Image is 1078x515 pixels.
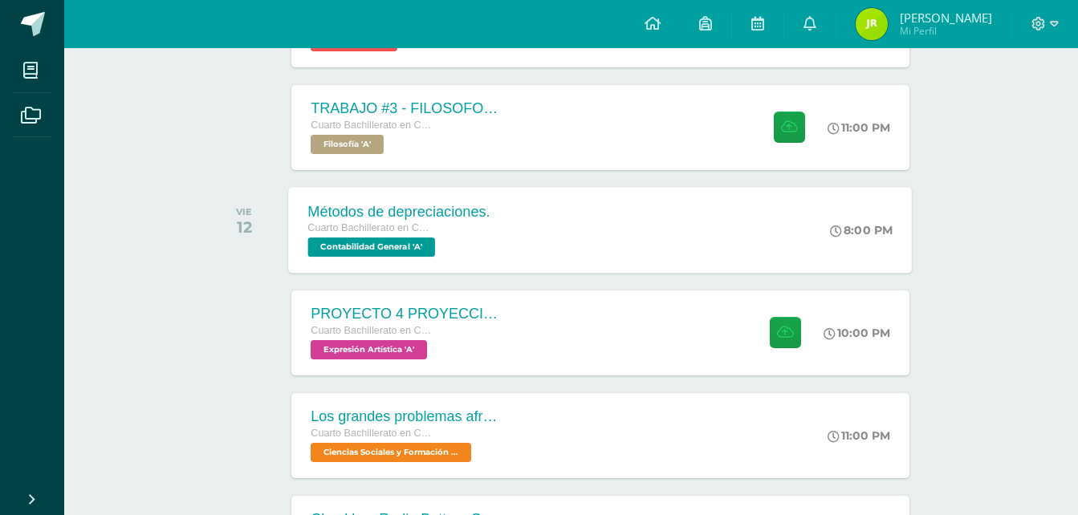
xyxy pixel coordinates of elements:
[311,135,384,154] span: Filosofía 'A'
[311,325,431,336] span: Cuarto Bachillerato en CCLL con Orientación en Computación
[311,340,427,359] span: Expresión Artística 'A'
[900,10,992,26] span: [PERSON_NAME]
[856,8,888,40] img: 53ab0507e887bbaf1dc11cf9eef30c93.png
[311,428,431,439] span: Cuarto Bachillerato en CCLL con Orientación en Computación
[311,100,503,117] div: TRABAJO #3 - FILOSOFOS [DEMOGRAPHIC_DATA]
[311,408,503,425] div: Los grandes problemas afrontados
[828,120,890,135] div: 11:00 PM
[236,206,252,217] div: VIE
[308,203,490,220] div: Métodos de depreciaciones.
[311,306,503,322] div: PROYECTO 4 PROYECCION 2
[236,217,252,237] div: 12
[311,120,431,131] span: Cuarto Bachillerato en CCLL con Orientación en Computación
[308,237,436,257] span: Contabilidad General 'A'
[828,428,890,443] div: 11:00 PM
[311,443,471,462] span: Ciencias Sociales y Formación Ciudadana 'A'
[831,223,893,237] div: 8:00 PM
[900,24,992,38] span: Mi Perfil
[308,222,430,233] span: Cuarto Bachillerato en CCLL con Orientación en Computación
[824,326,890,340] div: 10:00 PM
